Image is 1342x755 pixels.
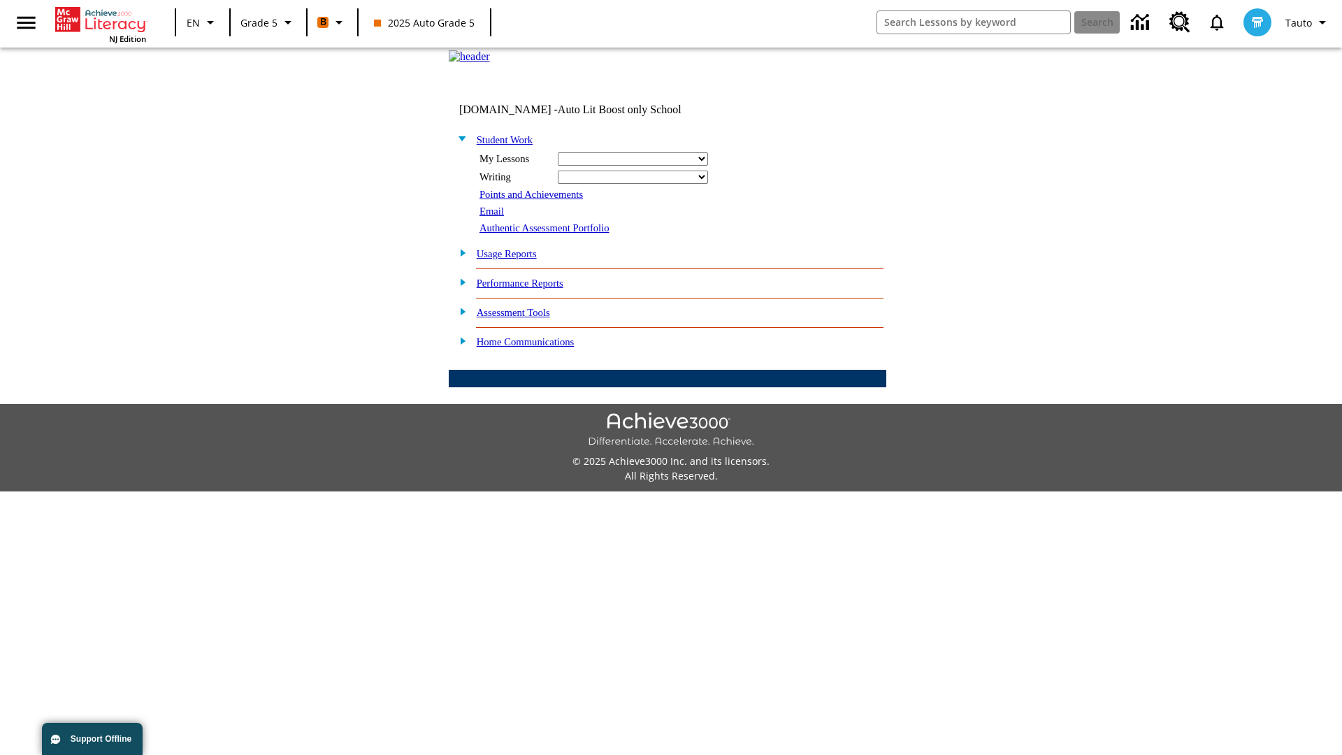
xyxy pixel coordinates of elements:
button: Boost Class color is orange. Change class color [312,10,353,35]
input: search field [877,11,1070,34]
a: Student Work [477,134,533,145]
button: Language: EN, Select a language [180,10,225,35]
span: 2025 Auto Grade 5 [374,15,475,30]
a: Points and Achievements [479,189,583,200]
a: Data Center [1123,3,1161,42]
img: plus.gif [452,246,467,259]
a: Authentic Assessment Portfolio [479,222,609,233]
img: minus.gif [452,132,467,145]
img: avatar image [1243,8,1271,36]
img: plus.gif [452,275,467,288]
a: Performance Reports [477,278,563,289]
a: Home Communications [477,336,575,347]
a: Usage Reports [477,248,537,259]
div: My Lessons [479,153,549,165]
button: Profile/Settings [1280,10,1336,35]
img: plus.gif [452,305,467,317]
span: EN [187,15,200,30]
img: header [449,50,490,63]
img: plus.gif [452,334,467,347]
button: Grade: Grade 5, Select a grade [235,10,302,35]
a: Notifications [1199,4,1235,41]
span: Support Offline [71,734,131,744]
nobr: Auto Lit Boost only School [558,103,681,115]
button: Support Offline [42,723,143,755]
a: Resource Center, Will open in new tab [1161,3,1199,41]
img: Achieve3000 Differentiate Accelerate Achieve [588,412,754,448]
div: Home [55,4,146,44]
span: B [320,13,326,31]
a: Assessment Tools [477,307,550,318]
button: Select a new avatar [1235,4,1280,41]
span: Grade 5 [240,15,277,30]
span: NJ Edition [109,34,146,44]
div: Writing [479,171,549,183]
button: Open side menu [6,2,47,43]
a: Email [479,206,504,217]
td: [DOMAIN_NAME] - [459,103,716,116]
span: Tauto [1285,15,1312,30]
